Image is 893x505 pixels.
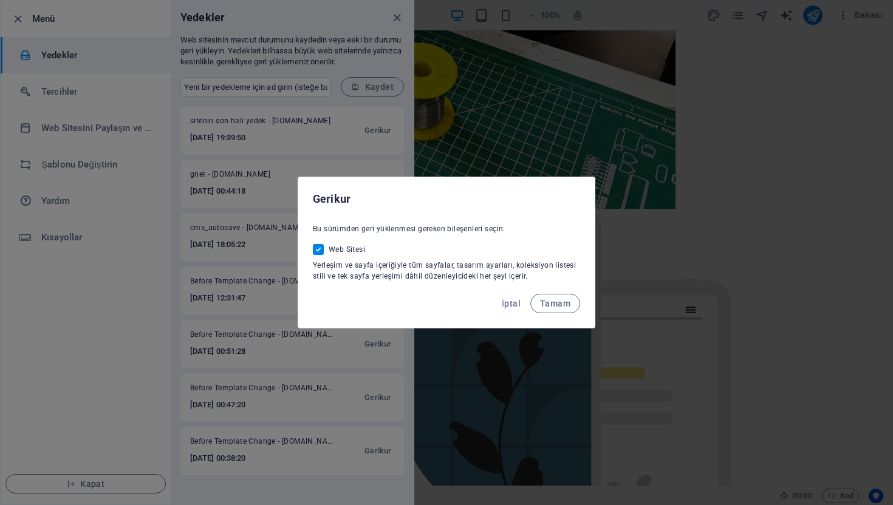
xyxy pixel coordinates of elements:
[329,245,365,254] span: Web Sitesi
[540,299,570,308] span: Tamam
[313,192,580,206] h2: Gerikur
[530,294,580,313] button: Tamam
[313,225,505,233] span: Bu sürümden geri yüklenmesi gereken bileşenleri seçin:
[497,294,525,313] button: İptal
[313,261,576,280] span: Yerleşim ve sayfa içeriğiyle tüm sayfalar, tasarım ayarları, koleksiyon listesi stili ve tek sayf...
[502,299,521,308] span: İptal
